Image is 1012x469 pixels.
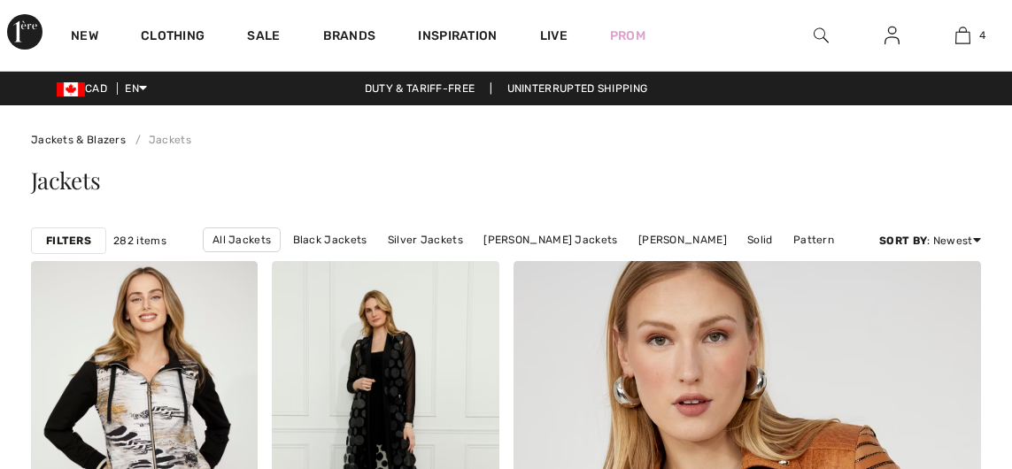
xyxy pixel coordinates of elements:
[928,25,997,46] a: 4
[738,228,782,251] a: Solid
[955,25,970,46] img: My Bag
[630,228,736,251] a: [PERSON_NAME]
[323,28,376,47] a: Brands
[7,14,42,50] img: 1ère Avenue
[46,233,91,249] strong: Filters
[784,228,843,251] a: Pattern
[125,82,147,95] span: EN
[141,28,205,47] a: Clothing
[879,234,927,247] strong: Sort By
[379,228,472,251] a: Silver Jackets
[979,27,985,43] span: 4
[610,27,645,45] a: Prom
[475,228,626,251] a: [PERSON_NAME] Jackets
[203,227,281,252] a: All Jackets
[247,28,280,47] a: Sale
[418,28,497,47] span: Inspiration
[284,228,376,251] a: Black Jackets
[870,25,914,47] a: Sign In
[885,25,900,46] img: My Info
[31,134,126,146] a: Jackets & Blazers
[57,82,114,95] span: CAD
[57,82,85,96] img: Canadian Dollar
[71,28,98,47] a: New
[540,27,568,45] a: Live
[128,134,190,146] a: Jackets
[31,165,100,196] span: Jackets
[113,233,166,249] span: 282 items
[814,25,829,46] img: search the website
[879,233,981,249] div: : Newest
